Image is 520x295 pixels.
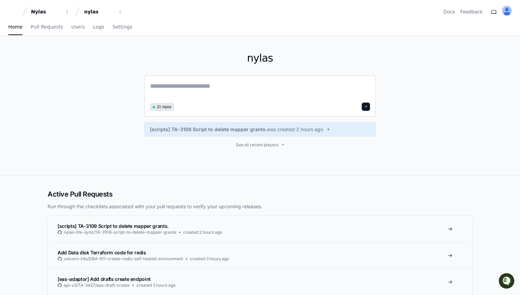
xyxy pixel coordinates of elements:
[31,19,63,35] a: Pull Requests
[144,52,376,64] h1: nylas
[71,25,85,29] span: Users
[236,142,278,148] span: See all recent players
[7,51,19,64] img: 1756235613930-3d25f9e4-fa56-45dd-b3ad-e072dfbd1548
[443,8,455,15] a: Docs
[48,203,472,210] p: Run through the checklists associated with your pull requests to verify your upcoming releases.
[31,8,61,15] div: Nylas
[64,256,183,262] span: unicorn-k8s/DBA-611-create-redis-self-hosted-environment
[150,126,267,133] span: [scripts] TA-3109 Script to delete mapper grants.
[144,142,376,148] a: See all recent players
[48,268,472,295] a: [eas-adaptor] Add drafts create endpointapi-v3/TA-3427/eas-draft-createcreated 3 hours ago
[8,25,22,29] span: Home
[81,6,126,18] button: nylas
[69,72,83,77] span: Pylon
[7,28,126,39] div: Welcome
[58,276,151,282] span: [eas-adaptor] Add drafts create endpoint
[48,242,472,268] a: Add Data disk Terraform code for redisunicorn-k8s/DBA-611-create-redis-self-hosted-environmentcre...
[23,58,100,64] div: We're offline, but we'll be back soon!
[23,51,113,58] div: Start new chat
[71,19,85,35] a: Users
[7,7,21,21] img: PlayerZero
[183,230,222,235] span: created 2 hours ago
[84,8,114,15] div: nylas
[112,19,132,35] a: Settings
[93,19,104,35] a: Logs
[150,126,370,133] a: [scripts] TA-3109 Script to delete mapper grants.was created 2 hours ago
[190,256,229,262] span: created 3 hours ago
[64,230,176,235] span: nylas-lite-sync/TA-3109-script-to-delete-mapper-grants
[498,272,517,291] iframe: Open customer support
[8,19,22,35] a: Home
[157,104,171,109] span: 21 repos
[267,126,323,133] span: was created 2 hours ago
[48,216,472,242] a: [scripts] TA-3109 Script to delete mapper grants.nylas-lite-sync/TA-3109-script-to-delete-mapper-...
[93,25,104,29] span: Logs
[502,6,512,15] img: ALV-UjVIVO1xujVLAuPApzUHhlN9_vKf9uegmELgxzPxAbKOtnGOfPwn3iBCG1-5A44YWgjQJBvBkNNH2W5_ERJBpY8ZVwxlF...
[31,25,63,29] span: Pull Requests
[112,25,132,29] span: Settings
[460,8,483,15] button: Feedback
[64,283,130,288] span: api-v3/TA-3427/eas-draft-create
[137,283,176,288] span: created 3 hours ago
[117,53,126,62] button: Start new chat
[49,72,83,77] a: Powered byPylon
[28,6,72,18] button: Nylas
[58,223,169,229] span: [scripts] TA-3109 Script to delete mapper grants.
[48,189,472,199] h2: Active Pull Requests
[58,250,146,255] span: Add Data disk Terraform code for redis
